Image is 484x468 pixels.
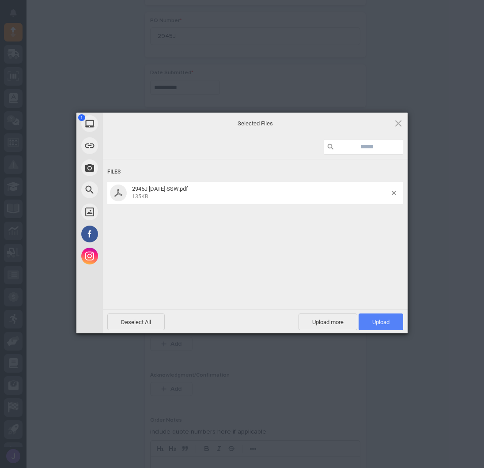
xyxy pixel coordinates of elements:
[76,135,182,157] div: Link (URL)
[167,120,344,128] span: Selected Files
[372,319,389,325] span: Upload
[76,179,182,201] div: Web Search
[107,164,403,180] div: Files
[76,223,182,245] div: Facebook
[129,185,392,200] span: 2945J 10-2-25 SSW.pdf
[78,114,85,121] span: 1
[107,313,165,330] span: Deselect All
[76,245,182,267] div: Instagram
[76,113,182,135] div: My Device
[132,185,188,192] span: 2945J [DATE] SSW.pdf
[132,193,148,200] span: 135KB
[76,157,182,179] div: Take Photo
[359,313,403,330] span: Upload
[76,201,182,223] div: Unsplash
[299,313,357,330] span: Upload more
[393,118,403,128] span: Click here or hit ESC to close picker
